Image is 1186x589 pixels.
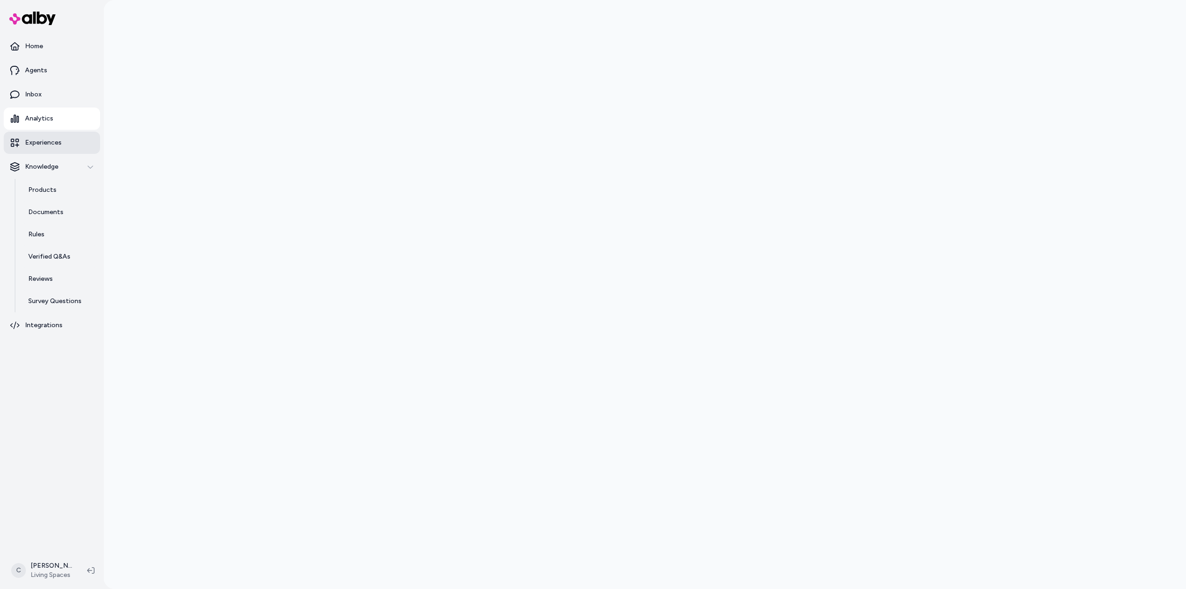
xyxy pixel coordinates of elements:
[28,230,44,239] p: Rules
[9,12,56,25] img: alby Logo
[19,268,100,290] a: Reviews
[4,83,100,106] a: Inbox
[28,185,57,195] p: Products
[25,138,62,147] p: Experiences
[19,246,100,268] a: Verified Q&As
[19,201,100,223] a: Documents
[19,223,100,246] a: Rules
[28,297,82,306] p: Survey Questions
[19,290,100,312] a: Survey Questions
[25,321,63,330] p: Integrations
[19,179,100,201] a: Products
[11,563,26,578] span: C
[31,561,72,570] p: [PERSON_NAME]
[4,314,100,336] a: Integrations
[25,90,42,99] p: Inbox
[28,274,53,284] p: Reviews
[4,132,100,154] a: Experiences
[4,35,100,57] a: Home
[31,570,72,580] span: Living Spaces
[25,42,43,51] p: Home
[28,252,70,261] p: Verified Q&As
[6,556,80,585] button: C[PERSON_NAME]Living Spaces
[4,59,100,82] a: Agents
[4,156,100,178] button: Knowledge
[25,114,53,123] p: Analytics
[25,66,47,75] p: Agents
[28,208,63,217] p: Documents
[25,162,58,171] p: Knowledge
[4,108,100,130] a: Analytics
